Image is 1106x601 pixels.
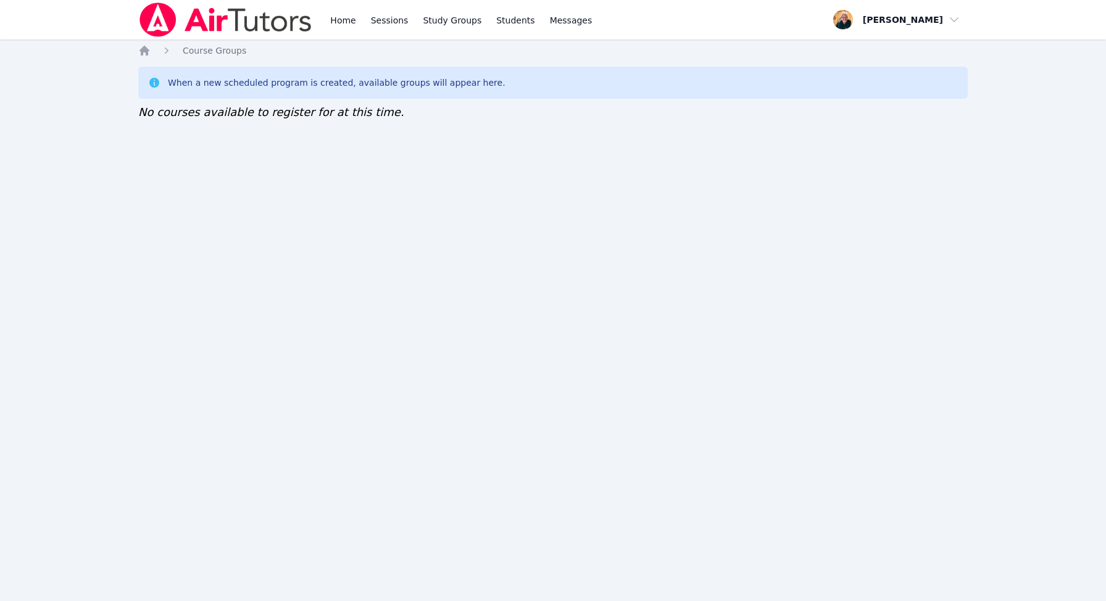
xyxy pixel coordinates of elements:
[138,44,968,57] nav: Breadcrumb
[138,106,404,118] span: No courses available to register for at this time.
[183,44,246,57] a: Course Groups
[183,46,246,56] span: Course Groups
[138,2,313,37] img: Air Tutors
[550,14,592,27] span: Messages
[168,77,505,89] div: When a new scheduled program is created, available groups will appear here.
